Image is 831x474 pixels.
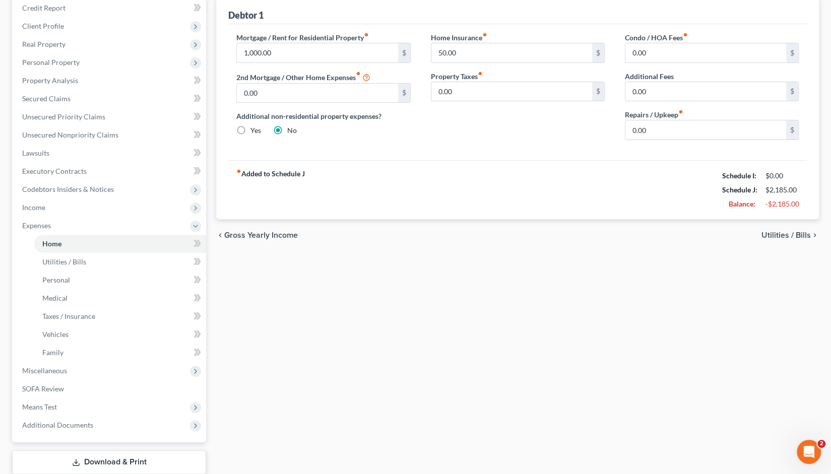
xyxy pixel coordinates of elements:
[729,199,755,208] strong: Balance:
[14,162,206,180] a: Executory Contracts
[22,421,93,429] span: Additional Documents
[14,72,206,90] a: Property Analysis
[765,199,799,209] div: -$2,185.00
[14,126,206,144] a: Unsecured Nonpriority Claims
[34,344,206,362] a: Family
[683,32,688,37] i: fiber_manual_record
[22,112,105,121] span: Unsecured Priority Claims
[34,235,206,253] a: Home
[364,32,369,37] i: fiber_manual_record
[765,171,799,181] div: $0.00
[431,43,592,62] input: --
[722,171,756,180] strong: Schedule I:
[42,257,86,266] span: Utilities / Bills
[786,43,798,62] div: $
[250,125,261,136] label: Yes
[625,32,688,43] label: Condo / HOA Fees
[42,239,61,248] span: Home
[22,384,64,393] span: SOFA Review
[22,203,45,212] span: Income
[22,167,87,175] span: Executory Contracts
[398,84,410,103] div: $
[811,231,819,239] i: chevron_right
[22,130,118,139] span: Unsecured Nonpriority Claims
[224,231,298,239] span: Gross Yearly Income
[14,108,206,126] a: Unsecured Priority Claims
[42,276,70,284] span: Personal
[678,109,683,114] i: fiber_manual_record
[12,450,206,474] a: Download & Print
[236,111,410,121] label: Additional non-residential property expenses?
[216,231,298,239] button: chevron_left Gross Yearly Income
[625,71,674,82] label: Additional Fees
[478,71,483,76] i: fiber_manual_record
[236,169,241,174] i: fiber_manual_record
[625,120,786,140] input: --
[797,440,821,464] iframe: Intercom live chat
[22,221,51,230] span: Expenses
[398,43,410,62] div: $
[42,312,95,320] span: Taxes / Insurance
[42,294,68,302] span: Medical
[431,32,487,43] label: Home Insurance
[34,271,206,289] a: Personal
[237,84,398,103] input: --
[625,109,683,120] label: Repairs / Upkeep
[34,289,206,307] a: Medical
[625,82,786,101] input: --
[356,71,361,76] i: fiber_manual_record
[236,71,370,83] label: 2nd Mortgage / Other Home Expenses
[236,169,305,211] strong: Added to Schedule J
[761,231,819,239] button: Utilities / Bills chevron_right
[228,9,264,21] div: Debtor 1
[14,380,206,398] a: SOFA Review
[236,32,369,43] label: Mortgage / Rent for Residential Property
[817,440,825,448] span: 2
[287,125,297,136] label: No
[22,185,114,193] span: Codebtors Insiders & Notices
[22,58,80,66] span: Personal Property
[22,4,66,12] span: Credit Report
[786,120,798,140] div: $
[34,325,206,344] a: Vehicles
[216,231,224,239] i: chevron_left
[722,185,757,194] strong: Schedule J:
[34,253,206,271] a: Utilities / Bills
[761,231,811,239] span: Utilities / Bills
[237,43,398,62] input: --
[14,90,206,108] a: Secured Claims
[786,82,798,101] div: $
[42,330,69,338] span: Vehicles
[482,32,487,37] i: fiber_manual_record
[431,82,592,101] input: --
[42,348,63,357] span: Family
[34,307,206,325] a: Taxes / Insurance
[22,402,57,411] span: Means Test
[431,71,483,82] label: Property Taxes
[22,76,78,85] span: Property Analysis
[765,185,799,195] div: $2,185.00
[22,40,66,48] span: Real Property
[22,22,64,30] span: Client Profile
[22,94,71,103] span: Secured Claims
[22,149,49,157] span: Lawsuits
[592,82,604,101] div: $
[592,43,604,62] div: $
[625,43,786,62] input: --
[14,144,206,162] a: Lawsuits
[22,366,67,375] span: Miscellaneous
